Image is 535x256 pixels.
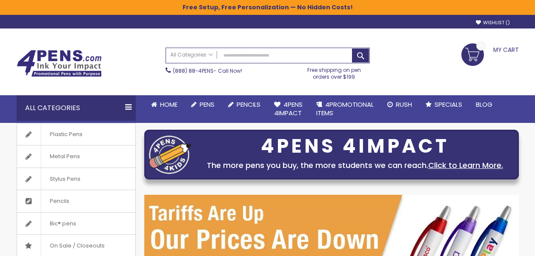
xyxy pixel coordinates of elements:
a: Home [144,95,184,114]
a: Blog [469,95,499,114]
span: - Call Now! [173,67,242,74]
a: All Categories [166,48,217,62]
img: four_pen_logo.png [149,135,192,174]
a: Pens [184,95,221,114]
a: Bic® pens [17,213,135,235]
span: Bic® pens [41,213,85,235]
span: All Categories [170,51,213,58]
a: Plastic Pens [17,123,135,145]
span: Pencils [237,100,260,109]
a: (888) 88-4PENS [173,67,214,74]
span: Blog [476,100,492,109]
img: 4Pens Custom Pens and Promotional Products [17,50,102,77]
span: Pencils [41,190,78,212]
a: Stylus Pens [17,168,135,190]
a: Pencils [221,95,267,114]
div: 4PENS 4IMPACT [196,137,514,155]
span: Specials [435,100,462,109]
a: Wishlist [476,20,510,26]
div: Free shipping on pen orders over $199 [298,63,370,80]
span: Pens [200,100,215,109]
span: Plastic Pens [41,123,91,145]
a: Click to Learn More. [428,160,503,171]
a: 4PROMOTIONALITEMS [309,95,381,123]
span: Rush [396,100,412,109]
span: Stylus Pens [41,168,89,190]
a: Metal Pens [17,145,135,168]
span: Home [160,100,177,109]
a: Specials [419,95,469,114]
div: The more pens you buy, the more students we can reach. [196,159,514,171]
span: 4Pens 4impact [274,100,303,117]
a: Rush [381,95,419,114]
div: All Categories [17,95,136,121]
span: Metal Pens [41,145,89,168]
a: Pencils [17,190,135,212]
a: 4Pens4impact [267,95,309,123]
span: 4PROMOTIONAL ITEMS [316,100,374,117]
